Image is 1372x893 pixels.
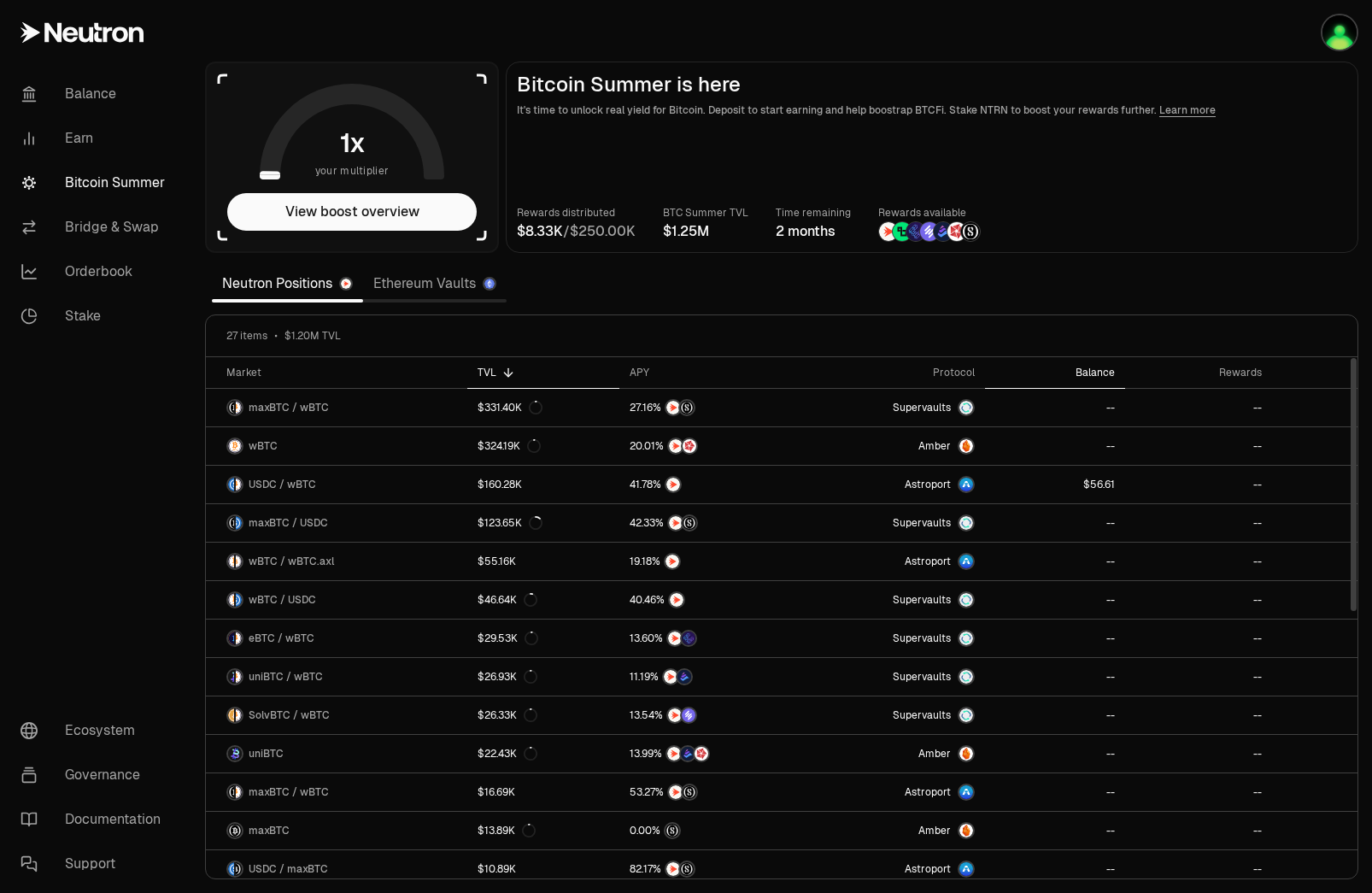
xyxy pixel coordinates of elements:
[7,842,185,886] a: Support
[249,555,334,568] span: wBTC / wBTC.axl
[959,824,973,837] img: Amber
[666,401,680,414] img: NTRN
[226,366,457,379] div: Market
[985,850,1125,888] a: --
[228,516,234,530] img: maxBTC Logo
[666,862,680,876] img: NTRN
[478,401,542,414] div: $331.40K
[630,784,791,801] button: NTRNStructured Points
[236,670,242,684] img: wBTC Logo
[985,504,1125,542] a: --
[228,593,234,607] img: wBTC Logo
[517,73,1347,97] h2: Bitcoin Summer is here
[249,593,316,607] span: wBTC / USDC
[682,708,695,722] img: Solv Points
[206,504,467,542] a: maxBTC LogoUSDC LogomaxBTC / USDC
[879,222,898,241] img: NTRN
[363,267,507,301] a: Ethereum Vaults
[228,747,242,761] img: uniBTC Logo
[236,593,242,607] img: USDC Logo
[619,427,801,465] a: NTRNMars Fragments
[666,478,680,491] img: NTRN
[959,439,973,453] img: Amber
[467,389,620,426] a: $331.40K
[478,824,536,837] div: $13.89K
[467,620,620,657] a: $29.53K
[478,785,515,799] div: $16.69K
[249,401,329,414] span: maxBTC / wBTC
[905,478,951,491] span: Astroport
[619,504,801,542] a: NTRNStructured Points
[236,862,242,876] img: maxBTC Logo
[284,329,341,343] span: $1.20M TVL
[985,812,1125,849] a: --
[228,632,234,645] img: eBTC Logo
[206,696,467,734] a: SolvBTC LogowBTC LogoSolvBTC / wBTC
[249,439,278,453] span: wBTC
[228,670,234,684] img: uniBTC Logo
[1125,543,1272,580] a: --
[467,581,620,619] a: $46.64K
[206,543,467,580] a: wBTC LogowBTC.axl LogowBTC / wBTC.axl
[920,222,939,241] img: Solv Points
[695,747,708,761] img: Mars Fragments
[1125,466,1272,503] a: --
[467,543,620,580] a: $55.16K
[228,478,234,491] img: USDC Logo
[7,116,185,161] a: Earn
[665,555,679,568] img: NTRN
[801,812,985,849] a: AmberAmber
[7,797,185,842] a: Documentation
[985,735,1125,773] a: --
[893,632,951,645] span: Supervaults
[7,205,185,250] a: Bridge & Swap
[228,862,234,876] img: USDC Logo
[7,161,185,205] a: Bitcoin Summer
[995,366,1115,379] div: Balance
[1125,504,1272,542] a: --
[801,427,985,465] a: AmberAmber
[985,581,1125,619] a: --
[478,862,516,876] div: $10.89K
[1125,812,1272,849] a: --
[236,632,242,645] img: wBTC Logo
[668,708,682,722] img: NTRN
[680,862,694,876] img: Structured Points
[893,670,951,684] span: Supervaults
[630,553,791,570] button: NTRN
[985,658,1125,696] a: --
[630,668,791,685] button: NTRNBedrock Diamonds
[315,162,390,179] span: your multiplier
[478,708,537,722] div: $26.33K
[669,516,683,530] img: NTRN
[934,222,953,241] img: Bedrock Diamonds
[249,516,328,530] span: maxBTC / USDC
[228,439,242,453] img: wBTC Logo
[619,696,801,734] a: NTRNSolv Points
[619,850,801,888] a: NTRNStructured Points
[668,632,682,645] img: NTRN
[630,630,791,647] button: NTRNEtherFi Points
[206,581,467,619] a: wBTC LogoUSDC LogowBTC / USDC
[893,401,951,414] span: Supervaults
[1125,620,1272,657] a: --
[683,439,696,453] img: Mars Fragments
[667,747,681,761] img: NTRN
[341,279,351,289] img: Neutron Logo
[1135,366,1262,379] div: Rewards
[249,478,316,491] span: USDC / wBTC
[478,439,541,453] div: $324.19K
[236,555,242,568] img: wBTC.axl Logo
[7,72,185,116] a: Balance
[206,466,467,503] a: USDC LogowBTC LogoUSDC / wBTC
[1125,696,1272,734] a: --
[630,438,791,455] button: NTRNMars Fragments
[249,785,329,799] span: maxBTC / wBTC
[985,620,1125,657] a: --
[7,753,185,797] a: Governance
[619,466,801,503] a: NTRN
[1125,427,1272,465] a: --
[905,555,951,568] span: Astroport
[776,221,851,242] div: 2 months
[959,708,973,722] img: Supervaults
